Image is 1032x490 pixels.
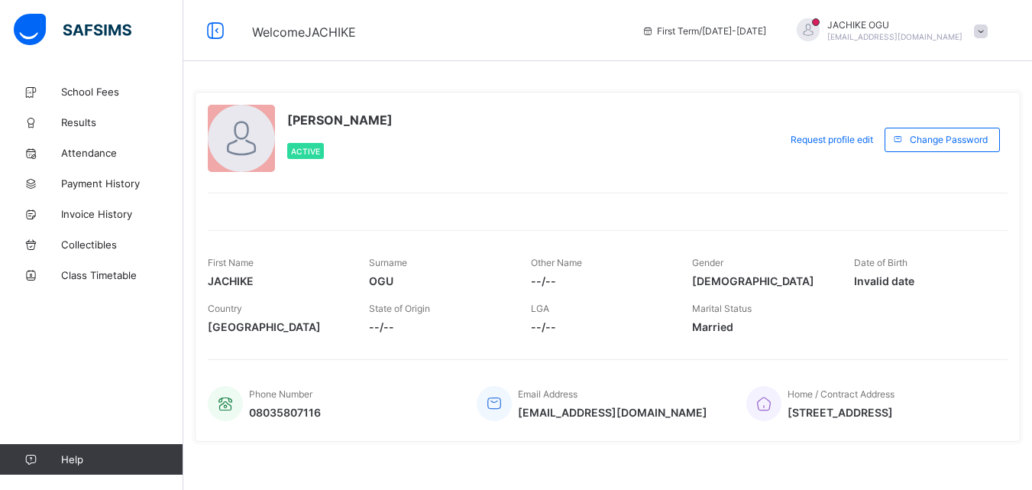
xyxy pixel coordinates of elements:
span: OGU [369,274,507,287]
span: Date of Birth [854,257,907,268]
span: Country [208,303,242,314]
span: Class Timetable [61,269,183,281]
span: [GEOGRAPHIC_DATA] [208,320,346,333]
span: Change Password [910,134,988,145]
span: Invoice History [61,208,183,220]
span: Email Address [518,388,577,400]
span: --/-- [369,320,507,333]
span: session/term information [642,25,766,37]
span: Collectibles [61,239,183,251]
span: Request profile edit [791,134,873,145]
span: Attendance [61,147,183,159]
span: Phone Number [249,388,312,400]
span: --/-- [531,320,669,333]
span: [STREET_ADDRESS] [788,406,895,419]
span: --/-- [531,274,669,287]
span: Gender [692,257,723,268]
span: Results [61,116,183,128]
div: JACHIKEOGU [781,18,995,44]
span: [DEMOGRAPHIC_DATA] [692,274,830,287]
span: Surname [369,257,407,268]
span: School Fees [61,86,183,98]
span: 08035807116 [249,406,321,419]
span: Active [291,147,320,156]
span: JACHIKE [208,274,346,287]
span: LGA [531,303,549,314]
span: [EMAIL_ADDRESS][DOMAIN_NAME] [827,32,962,41]
span: Married [692,320,830,333]
span: [PERSON_NAME] [287,112,393,128]
span: Welcome JACHIKE [252,24,356,40]
span: State of Origin [369,303,430,314]
span: Help [61,453,183,466]
span: [EMAIL_ADDRESS][DOMAIN_NAME] [518,406,707,419]
img: safsims [14,14,131,46]
span: First Name [208,257,254,268]
span: Marital Status [692,303,752,314]
span: JACHIKE OGU [827,19,962,31]
span: Other Name [531,257,582,268]
span: Payment History [61,177,183,190]
span: Invalid date [854,274,992,287]
span: Home / Contract Address [788,388,895,400]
